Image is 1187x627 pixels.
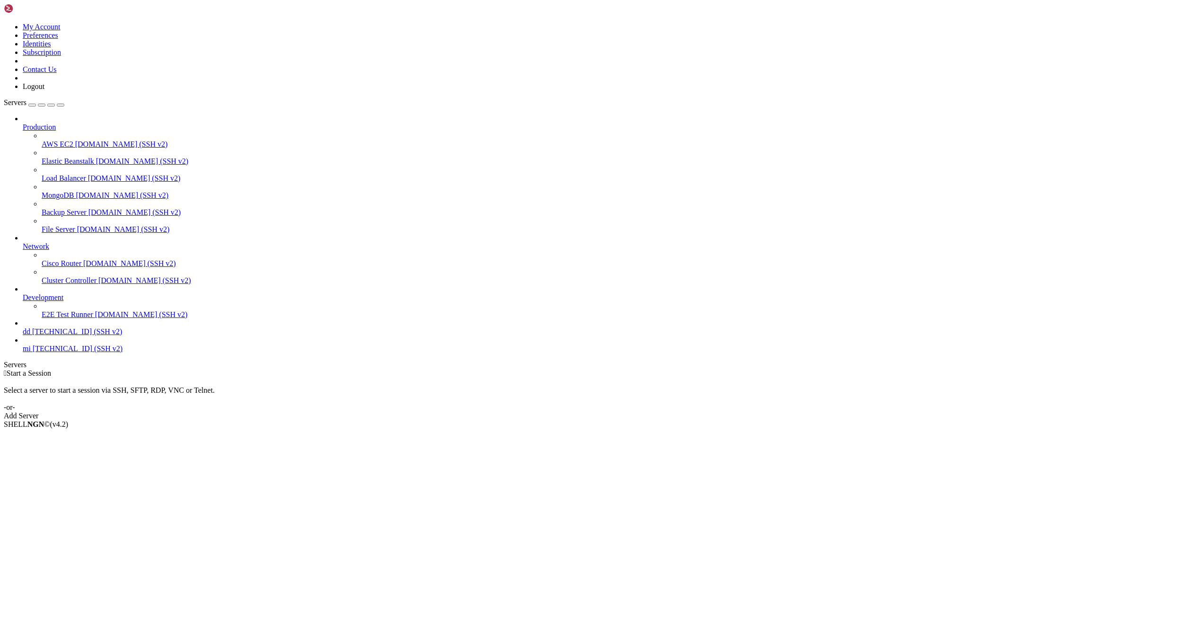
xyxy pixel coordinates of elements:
a: Logout [23,82,44,90]
span: Load Balancer [42,174,86,182]
span: File Server [42,225,75,233]
li: Development [23,285,1183,319]
span: Start a Session [7,369,51,377]
li: mi [TECHNICAL_ID] (SSH v2) [23,336,1183,353]
a: Cluster Controller [DOMAIN_NAME] (SSH v2) [42,276,1183,285]
li: Cluster Controller [DOMAIN_NAME] (SSH v2) [42,268,1183,285]
a: Backup Server [DOMAIN_NAME] (SSH v2) [42,208,1183,217]
span: Network [23,242,49,250]
a: Cisco Router [DOMAIN_NAME] (SSH v2) [42,259,1183,268]
img: Shellngn [4,4,58,13]
li: E2E Test Runner [DOMAIN_NAME] (SSH v2) [42,302,1183,319]
span: Cisco Router [42,259,81,267]
a: Servers [4,98,64,106]
b: NGN [27,420,44,428]
span: SHELL © [4,420,68,428]
span: Elastic Beanstalk [42,157,94,165]
li: File Server [DOMAIN_NAME] (SSH v2) [42,217,1183,234]
div: Servers [4,361,1183,369]
a: Elastic Beanstalk [DOMAIN_NAME] (SSH v2) [42,157,1183,166]
span: Development [23,293,63,301]
span: MongoDB [42,191,74,199]
a: Production [23,123,1183,132]
span: [DOMAIN_NAME] (SSH v2) [77,225,170,233]
span: [TECHNICAL_ID] (SSH v2) [32,327,122,336]
a: AWS EC2 [DOMAIN_NAME] (SSH v2) [42,140,1183,149]
li: AWS EC2 [DOMAIN_NAME] (SSH v2) [42,132,1183,149]
a: Network [23,242,1183,251]
a: E2E Test Runner [DOMAIN_NAME] (SSH v2) [42,310,1183,319]
li: Elastic Beanstalk [DOMAIN_NAME] (SSH v2) [42,149,1183,166]
span: [DOMAIN_NAME] (SSH v2) [88,174,181,182]
div: Add Server [4,412,1183,420]
span: [DOMAIN_NAME] (SSH v2) [83,259,176,267]
span:  [4,369,7,377]
a: mi [TECHNICAL_ID] (SSH v2) [23,344,1183,353]
a: My Account [23,23,61,31]
span: [DOMAIN_NAME] (SSH v2) [98,276,191,284]
span: [DOMAIN_NAME] (SSH v2) [96,157,189,165]
li: Production [23,115,1183,234]
span: AWS EC2 [42,140,73,148]
span: Servers [4,98,26,106]
span: mi [23,344,31,353]
a: Contact Us [23,65,57,73]
span: [DOMAIN_NAME] (SSH v2) [88,208,181,216]
span: E2E Test Runner [42,310,93,318]
div: Select a server to start a session via SSH, SFTP, RDP, VNC or Telnet. -or- [4,378,1183,412]
li: Cisco Router [DOMAIN_NAME] (SSH v2) [42,251,1183,268]
span: [DOMAIN_NAME] (SSH v2) [75,140,168,148]
span: [DOMAIN_NAME] (SSH v2) [95,310,188,318]
span: [DOMAIN_NAME] (SSH v2) [76,191,168,199]
li: dd [TECHNICAL_ID] (SSH v2) [23,319,1183,336]
li: Network [23,234,1183,285]
span: Backup Server [42,208,87,216]
a: MongoDB [DOMAIN_NAME] (SSH v2) [42,191,1183,200]
a: dd [TECHNICAL_ID] (SSH v2) [23,327,1183,336]
span: 4.2.0 [50,420,69,428]
span: Production [23,123,56,131]
li: Load Balancer [DOMAIN_NAME] (SSH v2) [42,166,1183,183]
a: Subscription [23,48,61,56]
a: Development [23,293,1183,302]
a: Identities [23,40,51,48]
a: Load Balancer [DOMAIN_NAME] (SSH v2) [42,174,1183,183]
a: File Server [DOMAIN_NAME] (SSH v2) [42,225,1183,234]
span: Cluster Controller [42,276,97,284]
a: Preferences [23,31,58,39]
span: dd [23,327,30,336]
li: Backup Server [DOMAIN_NAME] (SSH v2) [42,200,1183,217]
span: [TECHNICAL_ID] (SSH v2) [33,344,123,353]
li: MongoDB [DOMAIN_NAME] (SSH v2) [42,183,1183,200]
